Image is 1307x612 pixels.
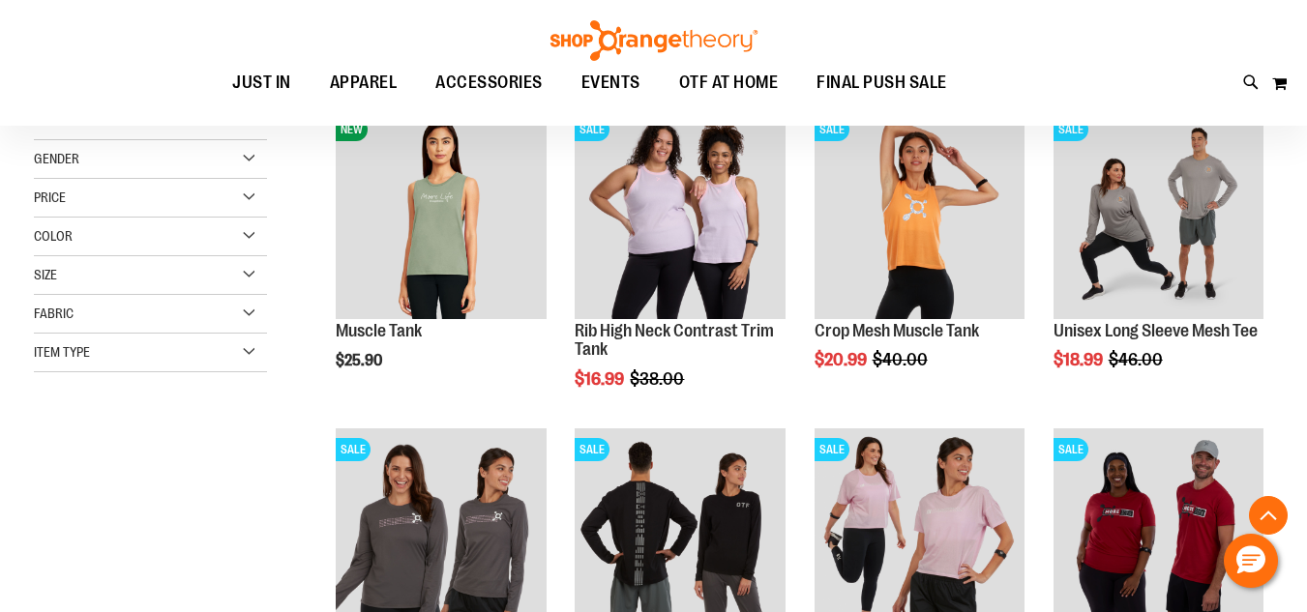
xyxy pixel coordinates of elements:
[1054,438,1088,461] span: SALE
[815,118,849,141] span: SALE
[1054,321,1258,340] a: Unisex Long Sleeve Mesh Tee
[416,61,562,105] a: ACCESSORIES
[330,61,398,104] span: APPAREL
[336,108,546,318] img: Muscle Tank
[575,321,774,360] a: Rib High Neck Contrast Trim Tank
[815,108,1025,318] img: Crop Mesh Muscle Tank primary image
[1044,99,1273,419] div: product
[575,108,785,321] a: Rib Tank w/ Contrast Binding primary imageSALE
[311,61,417,104] a: APPAREL
[815,350,870,369] span: $20.99
[1054,118,1088,141] span: SALE
[34,228,73,244] span: Color
[630,369,687,389] span: $38.00
[326,99,555,419] div: product
[581,61,640,104] span: EVENTS
[336,118,368,141] span: NEW
[435,61,543,104] span: ACCESSORIES
[797,61,966,105] a: FINAL PUSH SALE
[1054,350,1106,369] span: $18.99
[1224,534,1278,588] button: Hello, have a question? Let’s chat.
[213,61,311,105] a: JUST IN
[575,438,609,461] span: SALE
[873,350,931,369] span: $40.00
[34,344,90,360] span: Item Type
[575,108,785,318] img: Rib Tank w/ Contrast Binding primary image
[817,61,947,104] span: FINAL PUSH SALE
[34,151,79,166] span: Gender
[548,20,760,61] img: Shop Orangetheory
[660,61,798,105] a: OTF AT HOME
[815,438,849,461] span: SALE
[232,61,291,104] span: JUST IN
[336,438,371,461] span: SALE
[1054,108,1263,318] img: Unisex Long Sleeve Mesh Tee primary image
[805,99,1034,419] div: product
[1054,108,1263,321] a: Unisex Long Sleeve Mesh Tee primary imageSALE
[562,61,660,105] a: EVENTS
[575,118,609,141] span: SALE
[1109,350,1166,369] span: $46.00
[565,99,794,438] div: product
[34,189,66,205] span: Price
[336,321,422,340] a: Muscle Tank
[1249,496,1288,535] button: Back To Top
[336,108,546,321] a: Muscle TankNEW
[815,108,1025,321] a: Crop Mesh Muscle Tank primary imageSALE
[34,267,57,282] span: Size
[575,369,627,389] span: $16.99
[815,321,979,340] a: Crop Mesh Muscle Tank
[679,61,779,104] span: OTF AT HOME
[34,306,74,321] span: Fabric
[336,352,385,369] span: $25.90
